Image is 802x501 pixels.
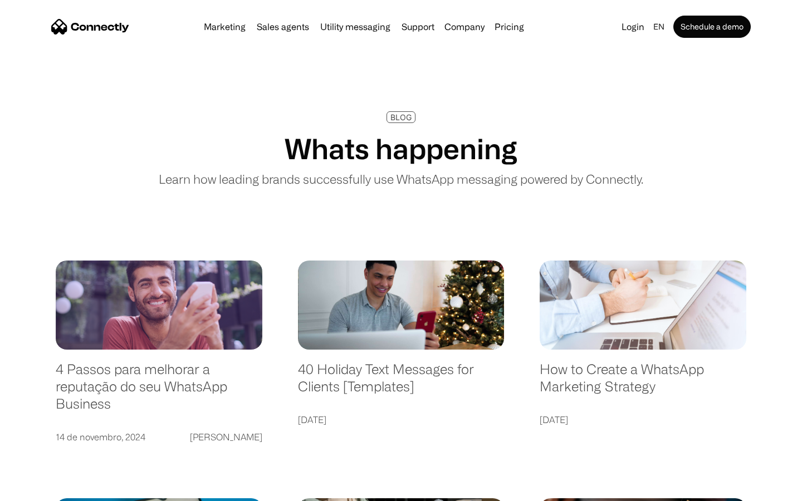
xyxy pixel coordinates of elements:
a: home [51,18,129,35]
a: How to Create a WhatsApp Marketing Strategy [540,361,746,406]
a: Login [617,19,649,35]
div: en [653,19,664,35]
div: 14 de novembro, 2024 [56,429,145,445]
p: Learn how leading brands successfully use WhatsApp messaging powered by Connectly. [159,170,643,188]
div: [DATE] [540,412,568,428]
div: [PERSON_NAME] [190,429,262,445]
ul: Language list [22,482,67,497]
aside: Language selected: English [11,482,67,497]
a: Support [397,22,439,31]
a: Marketing [199,22,250,31]
div: [DATE] [298,412,326,428]
a: 4 Passos para melhorar a reputação do seu WhatsApp Business [56,361,262,423]
a: Schedule a demo [673,16,751,38]
div: Company [444,19,485,35]
a: Sales agents [252,22,314,31]
div: en [649,19,671,35]
h1: Whats happening [285,132,517,165]
div: BLOG [390,113,412,121]
a: 40 Holiday Text Messages for Clients [Templates] [298,361,505,406]
a: Pricing [490,22,529,31]
div: Company [441,19,488,35]
a: Utility messaging [316,22,395,31]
